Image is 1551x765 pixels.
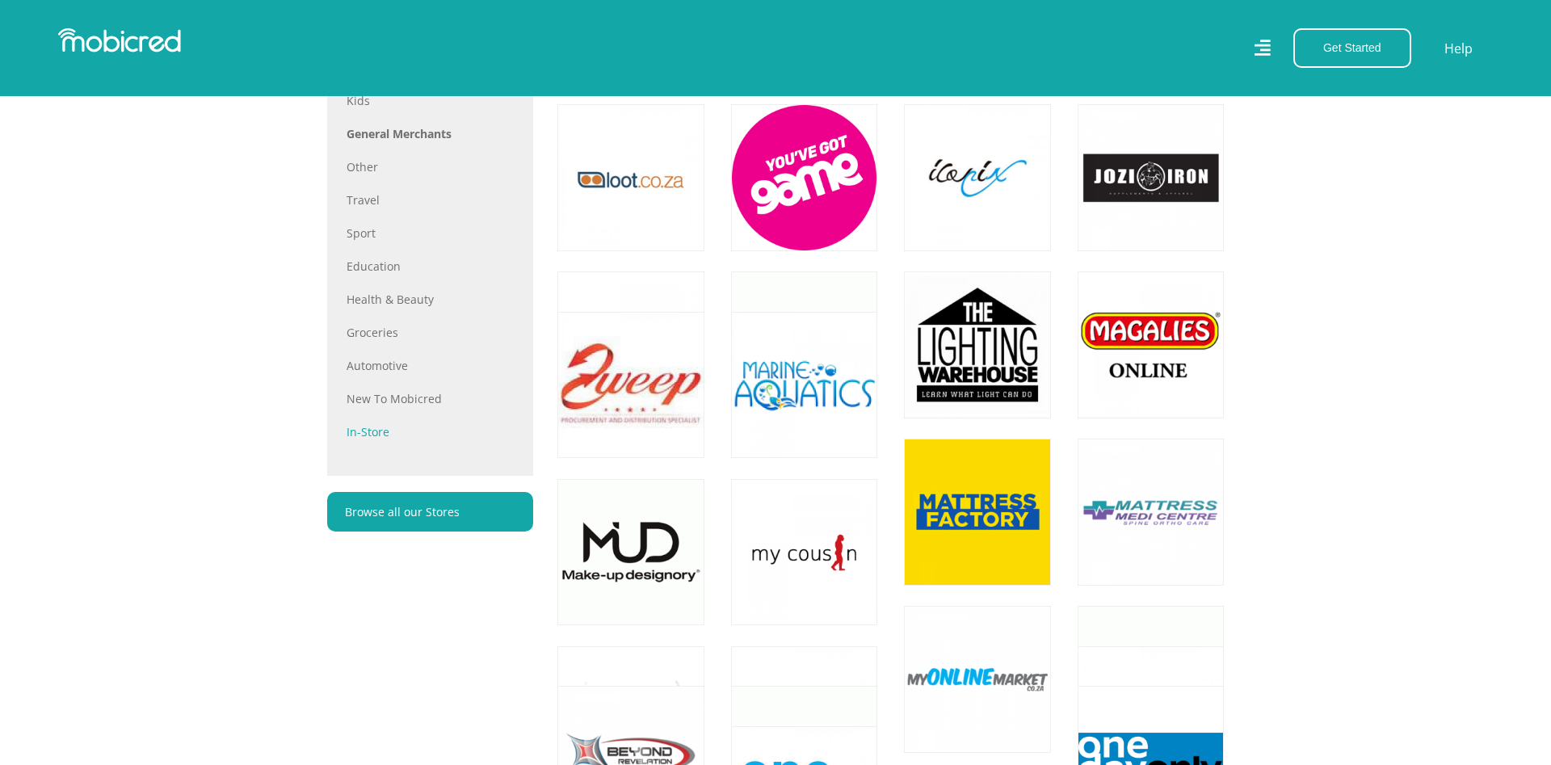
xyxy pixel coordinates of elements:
a: General Merchants [347,125,514,142]
a: Automotive [347,357,514,374]
a: Other [347,158,514,175]
a: Education [347,258,514,275]
img: Mobicred [58,28,181,53]
a: Travel [347,191,514,208]
a: Health & Beauty [347,291,514,308]
button: Get Started [1293,28,1411,68]
a: Kids [347,92,514,109]
a: Sport [347,225,514,242]
a: In-store [347,423,514,440]
a: New to Mobicred [347,390,514,407]
a: Help [1444,38,1473,59]
a: Groceries [347,324,514,341]
a: Browse all our Stores [327,492,533,532]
